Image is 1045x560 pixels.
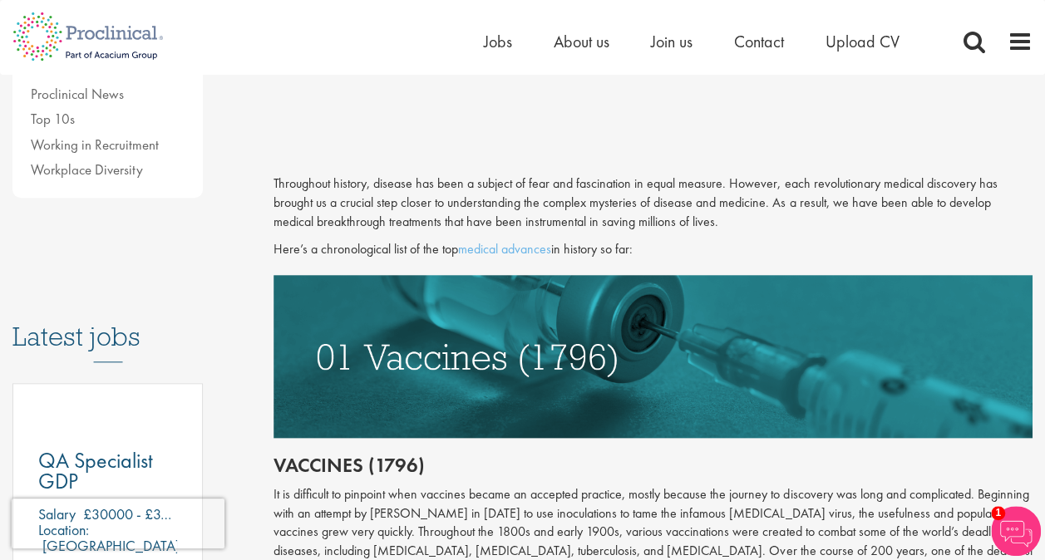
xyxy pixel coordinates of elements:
[38,446,153,495] span: QA Specialist GDP
[274,240,1033,259] p: Here’s a chronological list of the top in history so far:
[274,275,1033,438] img: vaccines
[31,110,75,128] a: Top 10s
[31,135,159,154] a: Working in Recruitment
[274,454,1033,476] h2: Vaccines (1796)
[484,31,512,52] a: Jobs
[12,281,203,362] h3: Latest jobs
[826,31,900,52] a: Upload CV
[651,31,693,52] a: Join us
[458,240,551,258] a: medical advances
[31,160,143,179] a: Workplace Diversity
[554,31,609,52] a: About us
[12,499,224,548] iframe: reCAPTCHA
[734,31,784,52] a: Contact
[31,85,124,103] a: Proclinical News
[991,506,1005,520] span: 1
[38,450,177,492] a: QA Specialist GDP
[991,506,1041,556] img: Chatbot
[274,174,1033,232] p: Throughout history, disease has been a subject of fear and fascination in equal measure. However,...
